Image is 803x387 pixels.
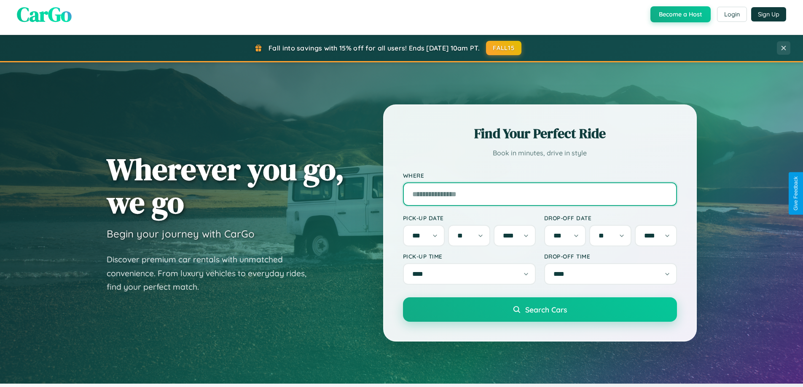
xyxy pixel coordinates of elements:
label: Where [403,172,677,179]
label: Pick-up Time [403,253,536,260]
button: Sign Up [751,7,786,21]
label: Pick-up Date [403,214,536,222]
p: Discover premium car rentals with unmatched convenience. From luxury vehicles to everyday rides, ... [107,253,317,294]
button: FALL15 [486,41,521,55]
h3: Begin your journey with CarGo [107,227,255,240]
h2: Find Your Perfect Ride [403,124,677,143]
span: CarGo [17,0,72,28]
button: Become a Host [650,6,711,22]
button: Search Cars [403,297,677,322]
label: Drop-off Time [544,253,677,260]
span: Fall into savings with 15% off for all users! Ends [DATE] 10am PT. [269,44,480,52]
h1: Wherever you go, we go [107,152,344,219]
span: Search Cars [525,305,567,314]
div: Give Feedback [793,176,799,211]
p: Book in minutes, drive in style [403,147,677,159]
label: Drop-off Date [544,214,677,222]
button: Login [717,7,747,22]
